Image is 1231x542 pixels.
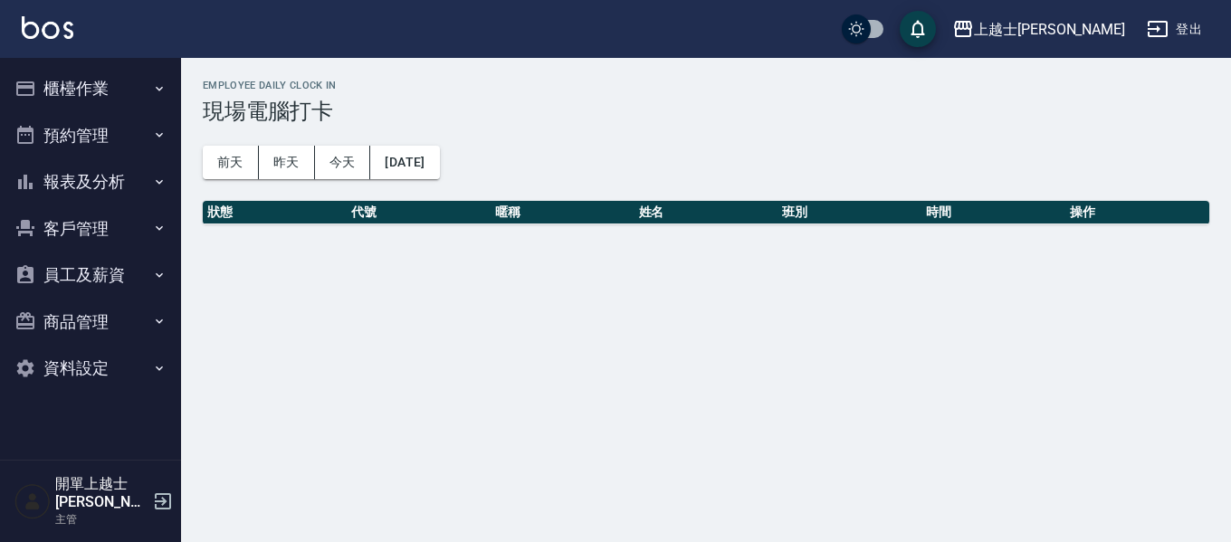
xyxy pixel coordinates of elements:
[7,112,174,159] button: 預約管理
[7,205,174,252] button: 客戶管理
[203,146,259,179] button: 前天
[259,146,315,179] button: 昨天
[7,252,174,299] button: 員工及薪資
[203,201,347,224] th: 狀態
[7,345,174,392] button: 資料設定
[14,483,51,519] img: Person
[203,99,1209,124] h3: 現場電腦打卡
[347,201,491,224] th: 代號
[7,299,174,346] button: 商品管理
[921,201,1065,224] th: 時間
[635,201,778,224] th: 姓名
[945,11,1132,48] button: 上越士[PERSON_NAME]
[370,146,439,179] button: [DATE]
[1140,13,1209,46] button: 登出
[1065,201,1209,224] th: 操作
[22,16,73,39] img: Logo
[974,18,1125,41] div: 上越士[PERSON_NAME]
[203,80,1209,91] h2: Employee Daily Clock In
[7,65,174,112] button: 櫃檯作業
[778,201,921,224] th: 班別
[491,201,635,224] th: 暱稱
[315,146,371,179] button: 今天
[900,11,936,47] button: save
[7,158,174,205] button: 報表及分析
[55,511,148,528] p: 主管
[55,475,148,511] h5: 開單上越士[PERSON_NAME]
